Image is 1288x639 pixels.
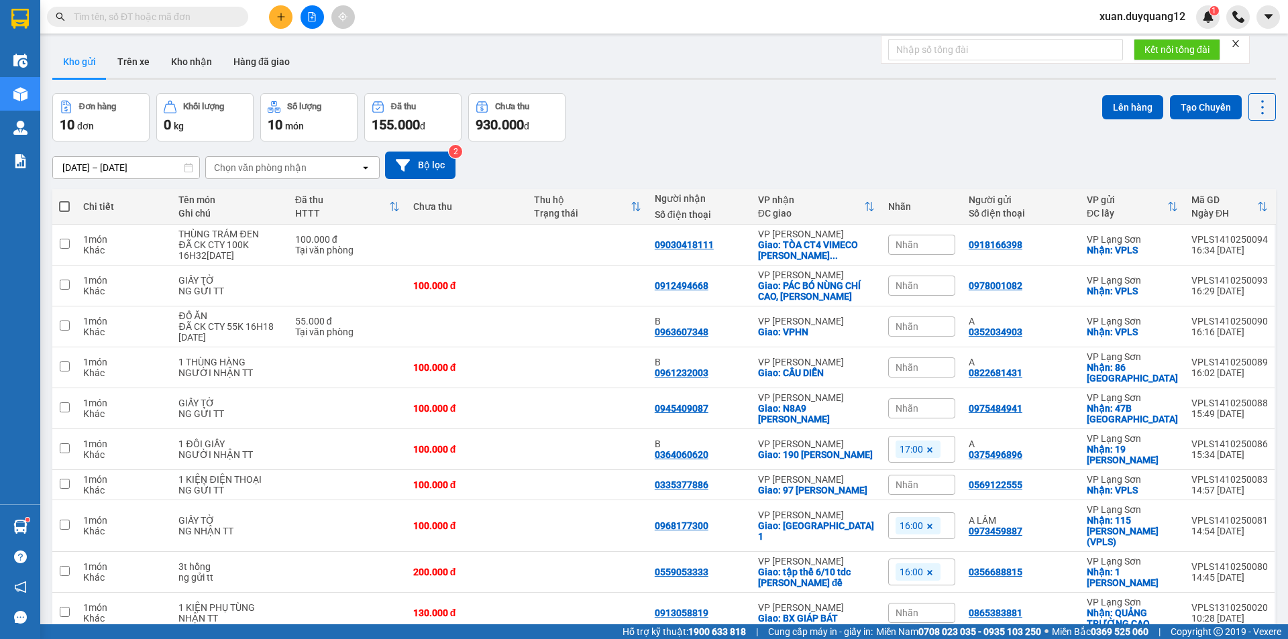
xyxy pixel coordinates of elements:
div: 15:49 [DATE] [1191,408,1268,419]
div: 100.000 đ [413,479,521,490]
div: Khác [83,449,165,460]
input: Nhập số tổng đài [888,39,1123,60]
div: 1 món [83,357,165,367]
div: NGƯỜI NHẬN TT [178,367,281,378]
div: Nhãn [888,201,955,212]
div: Khác [83,485,165,496]
div: 200.000 đ [413,567,521,577]
div: 3t hồng [178,561,281,572]
button: Đã thu155.000đ [364,93,462,141]
div: NG GỬI TT [178,485,281,496]
div: 1 THÙNG HÀNG [178,357,281,367]
span: notification [14,581,27,593]
span: file-add [307,12,317,21]
div: Giao: OCEAN PARK 1 [758,520,875,542]
th: Toggle SortBy [527,189,648,225]
div: 0973459887 [969,526,1022,536]
div: 16:02 [DATE] [1191,367,1268,378]
span: Nhãn [896,479,918,490]
div: 0913058819 [655,607,708,618]
img: warehouse-icon [13,87,28,101]
button: aim [331,5,355,29]
sup: 1 [25,518,30,522]
div: 1 KIỆN ĐIỆN THOẠI [178,474,281,485]
div: THÙNG TRÁM ĐEN [178,229,281,239]
div: Tại văn phòng [295,245,400,255]
div: Đã thu [295,194,389,205]
div: VP [PERSON_NAME] [758,474,875,485]
div: VP [PERSON_NAME] [758,270,875,280]
button: Khối lượng0kg [156,93,254,141]
div: Người gửi [969,194,1073,205]
div: Giao: PÁC BÓ NÙNG CHÍ CAO, CAO BẰNG [758,280,875,302]
div: VPLS1410250093 [1191,275,1268,286]
button: Trên xe [107,46,160,78]
div: Số điện thoại [655,209,745,220]
div: Nhận: VPLS [1087,485,1178,496]
svg: open [360,162,371,173]
div: 100.000 đ [413,520,521,531]
span: 10 [60,117,74,133]
div: VP [PERSON_NAME] [758,439,875,449]
th: Toggle SortBy [1080,189,1185,225]
button: plus [269,5,292,29]
div: Giao: VPHN [758,327,875,337]
div: A [969,357,1073,367]
span: ... [830,250,838,261]
div: Khác [83,613,165,624]
div: 14:54 [DATE] [1191,526,1268,536]
div: 15:34 [DATE] [1191,449,1268,460]
div: 1 KIỆN PHỤ TÙNG [178,602,281,613]
span: close [1231,39,1240,48]
div: VP Lạng Sơn [1087,556,1178,567]
div: 16:34 [DATE] [1191,245,1268,255]
div: Đơn hàng [79,102,116,111]
div: NG NHẬN TT [178,526,281,536]
div: Khác [83,286,165,296]
div: NGƯỜI NHẬN TT [178,449,281,460]
div: Mã GD [1191,194,1257,205]
span: 155.000 [372,117,420,133]
span: đơn [77,121,94,131]
div: 0559053333 [655,567,708,577]
div: VP Lạng Sơn [1087,392,1178,403]
div: 1 ĐÔI GIẦY [178,439,281,449]
div: VPLS1410250090 [1191,316,1268,327]
div: Nhận: 115 LÊ LỢI (VPLS) [1087,515,1178,547]
strong: 0369 525 060 [1091,626,1148,637]
div: Nhận: QUẢNG TRƯỜNG CAO BẰNG [1087,607,1178,629]
div: Nhận: 19 MINH KHAI [1087,444,1178,465]
div: VP gửi [1087,194,1167,205]
div: 1 món [83,515,165,526]
div: Khác [83,367,165,378]
div: VP Lạng Sơn [1087,597,1178,607]
img: solution-icon [13,154,28,168]
div: 100.000 đ [413,362,521,373]
div: VPLS1310250020 [1191,602,1268,613]
div: Số lượng [287,102,321,111]
span: question-circle [14,550,27,563]
div: 1 món [83,234,165,245]
div: Nhận: VPLS [1087,245,1178,255]
div: VP [PERSON_NAME] [758,392,875,403]
div: 1 món [83,602,165,613]
div: 100.000 đ [413,403,521,414]
span: plus [276,12,286,21]
span: Cung cấp máy in - giấy in: [768,624,873,639]
div: 14:57 [DATE] [1191,485,1268,496]
span: | [1159,624,1161,639]
div: VP [PERSON_NAME] [758,316,875,327]
div: VPLS1410250089 [1191,357,1268,367]
div: NG GỬI TT [178,286,281,296]
div: 100.000 đ [413,444,521,455]
div: A LÂM [969,515,1073,526]
div: VPLS1410250083 [1191,474,1268,485]
button: Bộ lọc [385,152,455,179]
img: logo-vxr [11,9,29,29]
div: Giao: 190 TRẦN TỬ BÌNH [758,449,875,460]
div: 0918166398 [969,239,1022,250]
div: VP Lạng Sơn [1087,351,1178,362]
div: ĐỒ ĂN [178,310,281,321]
div: 1 món [83,275,165,286]
div: ĐC giao [758,208,864,219]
